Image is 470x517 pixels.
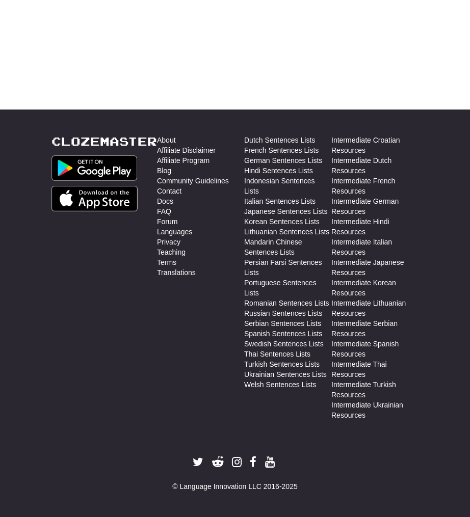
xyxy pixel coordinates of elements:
a: Serbian Sentences Lists [244,318,321,329]
a: Portuguese Sentences Lists [244,278,331,298]
a: Intermediate Turkish Resources [331,379,419,400]
a: Clozemaster [51,135,157,148]
a: Languages [157,227,192,237]
a: About [157,135,176,145]
a: Spanish Sentences Lists [244,329,322,339]
a: Terms [157,257,176,267]
a: Lithuanian Sentences Lists [244,227,329,237]
a: Intermediate Thai Resources [331,359,419,379]
a: Translations [157,267,196,278]
a: Intermediate German Resources [331,196,419,216]
a: Forum [157,216,177,227]
a: Privacy [157,237,180,247]
a: Intermediate Croatian Resources [331,135,419,155]
a: Community Guidelines [157,176,229,186]
a: Welsh Sentences Lists [244,379,316,390]
a: German Sentences Lists [244,155,322,166]
a: Intermediate Dutch Resources [331,155,419,176]
a: Intermediate Hindi Resources [331,216,419,237]
a: FAQ [157,206,171,216]
a: Japanese Sentences Lists [244,206,327,216]
a: Indonesian Sentences Lists [244,176,331,196]
a: Intermediate Italian Resources [331,237,419,257]
a: Blog [157,166,171,176]
a: Swedish Sentences Lists [244,339,324,349]
img: Get it on App Store [51,186,138,211]
a: Intermediate Serbian Resources [331,318,419,339]
a: Ukrainian Sentences Lists [244,369,327,379]
a: Hindi Sentences Lists [244,166,313,176]
a: Intermediate Korean Resources [331,278,419,298]
a: Russian Sentences Lists [244,308,322,318]
a: French Sentences Lists [244,145,319,155]
a: Intermediate Japanese Resources [331,257,419,278]
a: Mandarin Chinese Sentences Lists [244,237,331,257]
a: Turkish Sentences Lists [244,359,320,369]
a: Intermediate French Resources [331,176,419,196]
a: Contact [157,186,181,196]
a: Korean Sentences Lists [244,216,320,227]
img: Get it on Google Play [51,155,137,181]
a: Docs [157,196,173,206]
a: Intermediate Lithuanian Resources [331,298,419,318]
a: Intermediate Spanish Resources [331,339,419,359]
div: © Language Innovation LLC 2016-2025 [51,481,419,492]
a: Italian Sentences Lists [244,196,316,206]
a: Intermediate Ukrainian Resources [331,400,419,420]
a: Teaching [157,247,186,257]
a: Dutch Sentences Lists [244,135,315,145]
a: Romanian Sentences Lists [244,298,329,308]
a: Affiliate Disclaimer [157,145,216,155]
a: Thai Sentences Lists [244,349,310,359]
a: Affiliate Program [157,155,210,166]
a: Persian Farsi Sentences Lists [244,257,331,278]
